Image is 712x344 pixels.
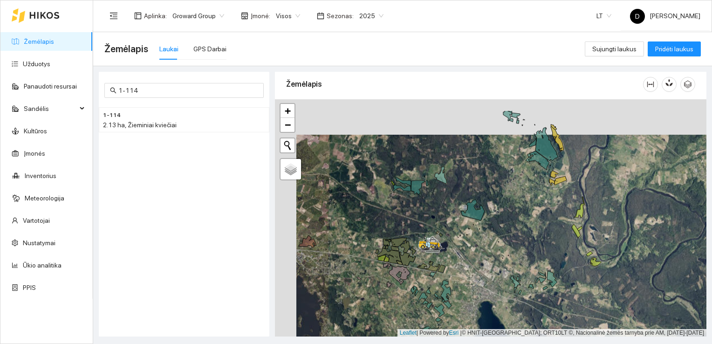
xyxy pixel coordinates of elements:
button: Initiate a new search [281,138,294,152]
span: D [635,9,640,24]
span: 2025 [359,9,383,23]
span: search [110,87,116,94]
a: Pridėti laukus [648,45,701,53]
span: calendar [317,12,324,20]
a: Zoom in [281,104,294,118]
a: Žemėlapis [24,38,54,45]
button: Pridėti laukus [648,41,701,56]
div: GPS Darbai [193,44,226,54]
a: Užduotys [23,60,50,68]
a: Inventorius [25,172,56,179]
span: Sujungti laukus [592,44,637,54]
a: Meteorologija [25,194,64,202]
a: Esri [449,330,459,336]
button: column-width [643,77,658,92]
a: PPIS [23,284,36,291]
a: Įmonės [24,150,45,157]
span: Visos [276,9,300,23]
span: − [285,119,291,131]
a: Ūkio analitika [23,261,62,269]
span: Žemėlapis [104,41,148,56]
span: Įmonė : [251,11,270,21]
span: menu-fold [110,12,118,20]
span: column-width [644,81,657,88]
span: + [285,105,291,117]
a: Kultūros [24,127,47,135]
span: shop [241,12,248,20]
a: Nustatymai [23,239,55,247]
input: Paieška [118,85,258,96]
div: Žemėlapis [286,71,643,97]
div: | Powered by © HNIT-[GEOGRAPHIC_DATA]; ORT10LT ©, Nacionalinė žemės tarnyba prie AM, [DATE]-[DATE] [397,329,706,337]
button: menu-fold [104,7,123,25]
span: layout [134,12,142,20]
span: Groward Group [172,9,224,23]
span: LT [596,9,611,23]
a: Layers [281,159,301,179]
a: Vartotojai [23,217,50,224]
a: Leaflet [400,330,417,336]
a: Panaudoti resursai [24,83,77,90]
span: [PERSON_NAME] [630,12,700,20]
span: 2.13 ha, Žieminiai kviečiai [103,121,177,129]
button: Sujungti laukus [585,41,644,56]
span: Sandėlis [24,99,77,118]
a: Sujungti laukus [585,45,644,53]
a: Zoom out [281,118,294,132]
span: Aplinka : [144,11,167,21]
span: Sezonas : [327,11,354,21]
span: | [460,330,462,336]
div: Laukai [159,44,178,54]
span: Pridėti laukus [655,44,693,54]
span: 1-114 [103,111,121,120]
